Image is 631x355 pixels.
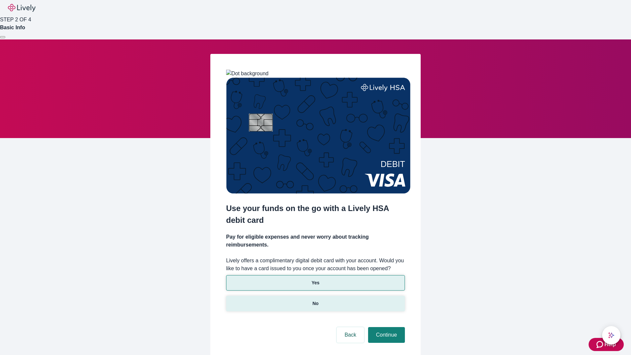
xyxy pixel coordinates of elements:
[337,327,364,343] button: Back
[226,78,410,194] img: Debit card
[226,233,405,249] h4: Pay for eligible expenses and never worry about tracking reimbursements.
[589,338,624,351] button: Zendesk support iconHelp
[226,296,405,311] button: No
[226,202,405,226] h2: Use your funds on the go with a Lively HSA debit card
[604,341,616,348] span: Help
[226,70,269,78] img: Dot background
[312,279,319,286] p: Yes
[226,275,405,291] button: Yes
[602,326,620,344] button: chat
[226,257,405,272] label: Lively offers a complimentary digital debit card with your account. Would you like to have a card...
[8,4,35,12] img: Lively
[608,332,615,339] svg: Lively AI Assistant
[596,341,604,348] svg: Zendesk support icon
[368,327,405,343] button: Continue
[313,300,319,307] p: No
